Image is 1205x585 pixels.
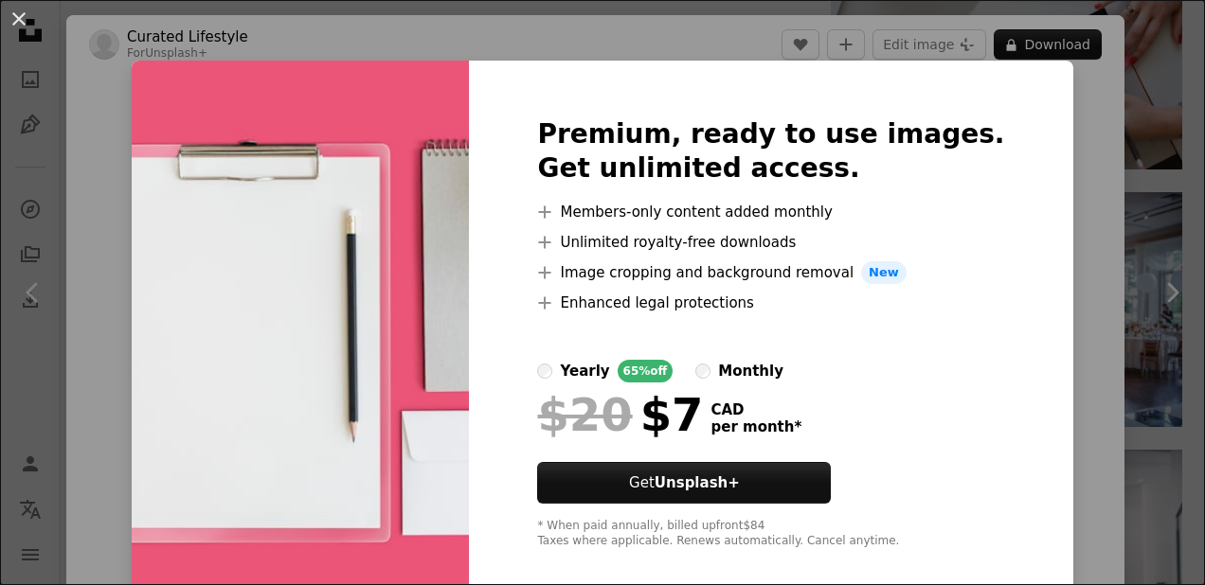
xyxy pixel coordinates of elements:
[695,363,710,379] input: monthly
[537,201,1004,223] li: Members-only content added monthly
[537,363,552,379] input: yearly65%off
[718,360,783,382] div: monthly
[655,474,740,491] strong: Unsplash+
[537,117,1004,186] h2: Premium, ready to use images. Get unlimited access.
[537,231,1004,254] li: Unlimited royalty-free downloads
[537,519,1004,549] div: * When paid annually, billed upfront $84 Taxes where applicable. Renews automatically. Cancel any...
[537,261,1004,284] li: Image cropping and background removal
[560,360,609,382] div: yearly
[710,401,801,418] span: CAD
[537,462,831,504] button: GetUnsplash+
[537,390,632,439] span: $20
[710,418,801,435] span: per month *
[537,390,703,439] div: $7
[618,360,674,382] div: 65% off
[861,261,907,284] span: New
[537,292,1004,314] li: Enhanced legal protections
